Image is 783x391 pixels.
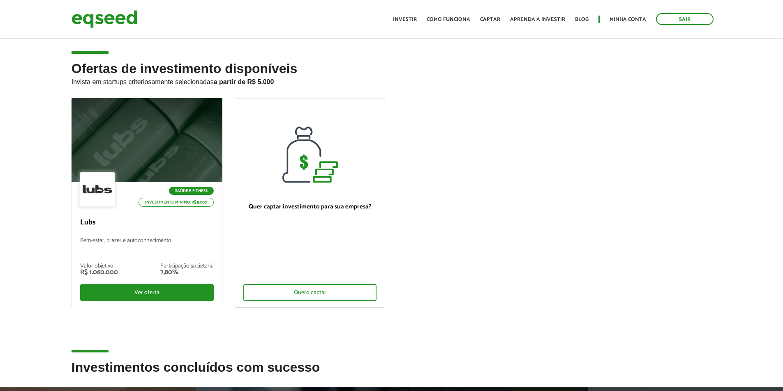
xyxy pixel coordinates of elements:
[72,76,712,86] p: Invista em startups criteriosamente selecionadas
[80,269,118,276] div: R$ 1.060.000
[139,198,214,207] p: Investimento mínimo: R$ 5.000
[72,62,712,98] h2: Ofertas de investimento disponíveis
[480,17,500,22] a: Captar
[575,17,589,22] a: Blog
[80,263,118,269] div: Valor objetivo
[243,284,377,301] div: Quero captar
[80,284,214,301] div: Ver oferta
[243,203,377,210] p: Quer captar investimento para sua empresa?
[80,238,214,255] p: Bem-estar, prazer e autoconhecimento
[656,13,714,25] a: Sair
[427,17,470,22] a: Como funciona
[235,98,386,308] a: Quer captar investimento para sua empresa? Quero captar
[72,360,712,387] h2: Investimentos concluídos com sucesso
[169,187,214,195] p: Saúde e Fitness
[72,8,137,30] img: EqSeed
[80,218,214,227] p: Lubs
[510,17,565,22] a: Aprenda a investir
[160,269,214,276] div: 7,80%
[214,78,274,85] strong: a partir de R$ 5.000
[160,263,214,269] div: Participação societária
[393,17,417,22] a: Investir
[72,98,222,307] a: Saúde e Fitness Investimento mínimo: R$ 5.000 Lubs Bem-estar, prazer e autoconhecimento Valor obj...
[610,17,646,22] a: Minha conta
